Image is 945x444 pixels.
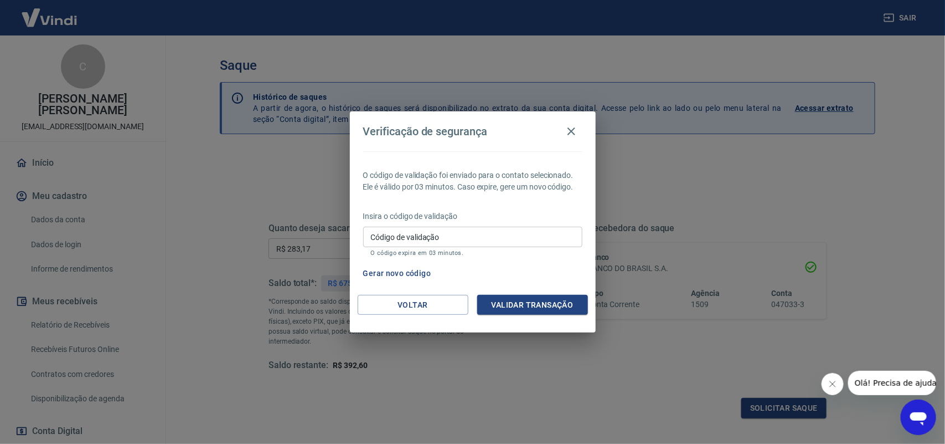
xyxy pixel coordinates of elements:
[822,373,844,395] iframe: Fechar mensagem
[363,170,582,193] p: O código de validação foi enviado para o contato selecionado. Ele é válido por 03 minutos. Caso e...
[477,295,588,315] button: Validar transação
[359,263,436,284] button: Gerar novo código
[371,249,575,257] p: O código expira em 03 minutos.
[901,400,936,435] iframe: Botão para abrir a janela de mensagens
[358,295,468,315] button: Voltar
[363,125,488,138] h4: Verificação de segurança
[7,8,93,17] span: Olá! Precisa de ajuda?
[363,211,582,222] p: Insira o código de validação
[848,371,936,395] iframe: Mensagem da empresa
